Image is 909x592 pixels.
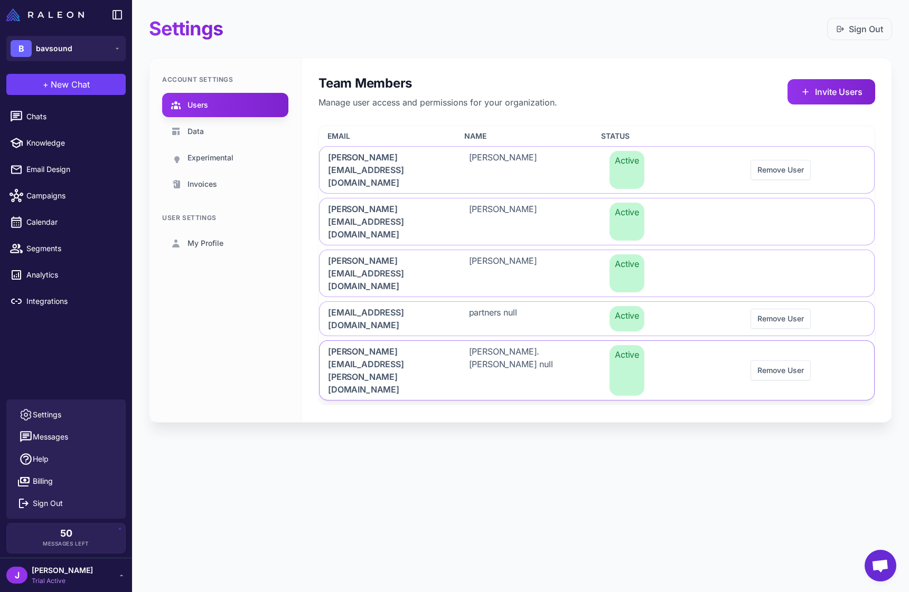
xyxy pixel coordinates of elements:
[11,492,121,514] button: Sign Out
[162,146,288,170] a: Experimental
[4,290,128,312] a: Integrations
[32,565,93,576] span: [PERSON_NAME]
[43,540,89,548] span: Messages Left
[32,576,93,586] span: Trial Active
[4,264,128,286] a: Analytics
[469,306,517,331] span: partners null
[11,448,121,470] a: Help
[6,74,126,95] button: +New Chat
[60,529,72,538] span: 50
[26,243,119,254] span: Segments
[328,254,444,292] span: [PERSON_NAME][EMAIL_ADDRESS][DOMAIN_NAME]
[6,36,126,61] button: Bbavsound
[4,185,128,207] a: Campaigns
[610,203,644,241] span: Active
[4,158,128,180] a: Email Design
[6,8,88,21] a: Raleon Logo
[469,345,585,396] span: [PERSON_NAME].[PERSON_NAME] null
[33,453,49,465] span: Help
[327,130,350,142] span: Email
[33,409,61,421] span: Settings
[469,254,537,292] span: [PERSON_NAME]
[188,126,204,137] span: Data
[328,345,444,396] span: [PERSON_NAME][EMAIL_ADDRESS][PERSON_NAME][DOMAIN_NAME]
[865,550,896,581] a: Open chat
[4,106,128,128] a: Chats
[26,269,119,281] span: Analytics
[788,79,875,104] button: Invite Users
[33,498,63,509] span: Sign Out
[162,231,288,255] a: My Profile
[11,40,32,57] div: B
[319,198,875,245] div: [PERSON_NAME][EMAIL_ADDRESS][DOMAIN_NAME][PERSON_NAME]Active
[26,190,119,202] span: Campaigns
[149,17,223,41] h1: Settings
[33,431,68,443] span: Messages
[469,151,537,189] span: [PERSON_NAME]
[188,152,233,164] span: Experimental
[162,75,288,84] div: Account Settings
[610,306,644,331] span: Active
[162,119,288,144] a: Data
[26,137,119,149] span: Knowledge
[11,426,121,448] button: Messages
[601,130,630,142] span: Status
[328,151,444,189] span: [PERSON_NAME][EMAIL_ADDRESS][DOMAIN_NAME]
[188,178,217,190] span: Invoices
[827,18,892,40] button: Sign Out
[610,345,644,396] span: Active
[162,93,288,117] a: Users
[318,75,557,92] h2: Team Members
[26,111,119,122] span: Chats
[4,211,128,233] a: Calendar
[26,164,119,175] span: Email Design
[36,43,72,54] span: bavsound
[4,237,128,260] a: Segments
[43,78,49,91] span: +
[751,309,811,329] button: Remove User
[162,213,288,223] div: User Settings
[4,132,128,154] a: Knowledge
[6,8,84,21] img: Raleon Logo
[26,295,119,307] span: Integrations
[610,254,644,292] span: Active
[328,306,444,331] span: [EMAIL_ADDRESS][DOMAIN_NAME]
[836,23,883,35] a: Sign Out
[33,475,53,487] span: Billing
[464,130,486,142] span: Name
[319,301,875,336] div: [EMAIL_ADDRESS][DOMAIN_NAME]partners nullActiveRemove User
[188,237,223,249] span: My Profile
[319,250,875,297] div: [PERSON_NAME][EMAIL_ADDRESS][DOMAIN_NAME][PERSON_NAME]Active
[51,78,90,91] span: New Chat
[162,172,288,196] a: Invoices
[319,340,875,400] div: [PERSON_NAME][EMAIL_ADDRESS][PERSON_NAME][DOMAIN_NAME][PERSON_NAME].[PERSON_NAME] nullActiveRemov...
[328,203,444,241] span: [PERSON_NAME][EMAIL_ADDRESS][DOMAIN_NAME]
[6,567,27,584] div: J
[318,96,557,109] p: Manage user access and permissions for your organization.
[188,99,208,111] span: Users
[26,216,119,228] span: Calendar
[319,146,875,194] div: [PERSON_NAME][EMAIL_ADDRESS][DOMAIN_NAME][PERSON_NAME]ActiveRemove User
[751,360,811,380] button: Remove User
[751,160,811,180] button: Remove User
[610,151,644,189] span: Active
[469,203,537,241] span: [PERSON_NAME]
